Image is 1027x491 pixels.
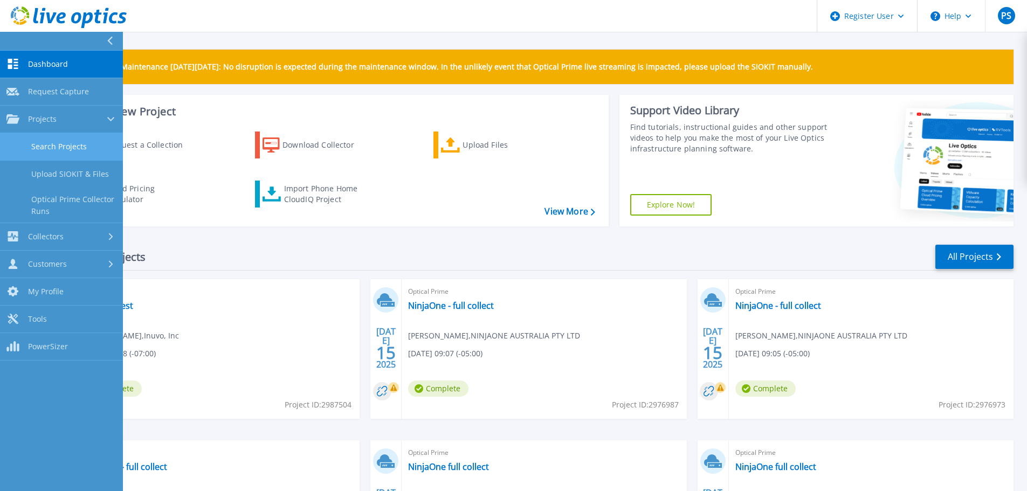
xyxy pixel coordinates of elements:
span: [DATE] 09:07 (-05:00) [408,348,483,359]
span: Optical Prime [735,286,1007,298]
span: [PERSON_NAME] , NINJAONE AUSTRALIA PTY LTD [735,330,907,342]
span: Optical Prime [408,447,680,459]
span: Complete [735,381,796,397]
span: Optical Prime [81,447,353,459]
span: Projects [28,114,57,124]
h3: Start a New Project [77,106,595,117]
div: Request a Collection [107,134,194,156]
a: NinjaOne full collect [408,461,489,472]
span: Dashboard [28,59,68,69]
span: [PERSON_NAME] , NINJAONE AUSTRALIA PTY LTD [408,330,580,342]
span: Project ID: 2987504 [285,399,351,411]
div: Download Collector [282,134,369,156]
a: Request a Collection [77,132,197,158]
a: View More [544,206,595,217]
div: Support Video Library [630,103,831,117]
span: Request Capture [28,87,89,96]
div: Import Phone Home CloudIQ Project [284,183,368,205]
span: 15 [703,348,722,357]
span: Complete [408,381,468,397]
div: [DATE] 2025 [376,328,396,368]
span: PS [1001,11,1011,20]
a: Explore Now! [630,194,712,216]
div: Find tutorials, instructional guides and other support videos to help you make the most of your L... [630,122,831,154]
span: Optical Prime [408,286,680,298]
a: NinjaOne full collect [735,461,816,472]
span: [PERSON_NAME] , Inuvo, Inc [81,330,179,342]
span: Project ID: 2976973 [939,399,1005,411]
div: Upload Files [463,134,549,156]
a: Cloud Pricing Calculator [77,181,197,208]
span: PowerSizer [28,342,68,351]
a: Download Collector [255,132,375,158]
a: All Projects [935,245,1014,269]
a: Upload Files [433,132,554,158]
span: My Profile [28,287,64,296]
p: Scheduled Maintenance [DATE][DATE]: No disruption is expected during the maintenance window. In t... [80,63,813,71]
span: Tools [28,314,47,324]
span: Optical Prime [81,286,353,298]
div: Cloud Pricing Calculator [106,183,192,205]
a: NinjaOne - full collect [81,461,167,472]
span: [DATE] 09:05 (-05:00) [735,348,810,359]
span: Optical Prime [735,447,1007,459]
span: Customers [28,259,67,269]
a: NinjaOne - full collect [408,300,494,311]
span: Collectors [28,232,64,241]
div: [DATE] 2025 [702,328,723,368]
span: Project ID: 2976987 [612,399,679,411]
a: NinjaOne - full collect [735,300,821,311]
span: 15 [376,348,396,357]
